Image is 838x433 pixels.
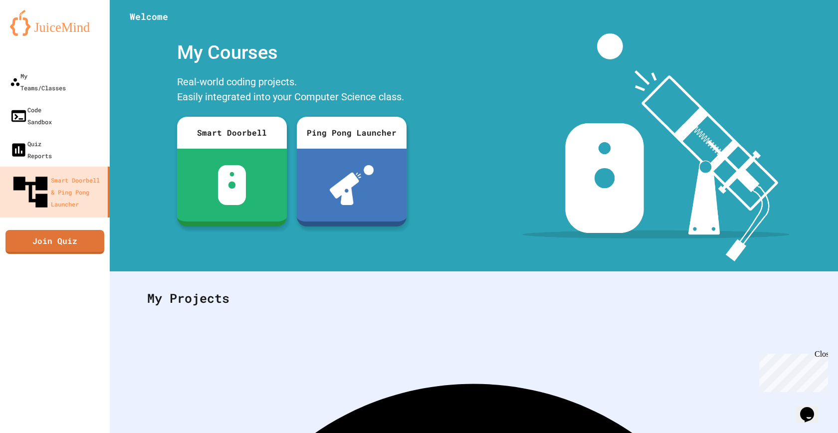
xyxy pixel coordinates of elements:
[5,230,104,254] a: Join Quiz
[4,4,69,63] div: Chat with us now!Close
[172,33,412,72] div: My Courses
[330,165,374,205] img: ppl-with-ball.png
[10,70,66,94] div: My Teams/Classes
[522,33,790,261] img: banner-image-my-projects.png
[137,279,811,318] div: My Projects
[10,104,52,128] div: Code Sandbox
[796,393,828,423] iframe: chat widget
[10,10,100,36] img: logo-orange.svg
[755,350,828,392] iframe: chat widget
[177,117,287,149] div: Smart Doorbell
[10,172,104,213] div: Smart Doorbell & Ping Pong Launcher
[172,72,412,109] div: Real-world coding projects. Easily integrated into your Computer Science class.
[218,165,246,205] img: sdb-white.svg
[297,117,407,149] div: Ping Pong Launcher
[10,138,52,162] div: Quiz Reports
